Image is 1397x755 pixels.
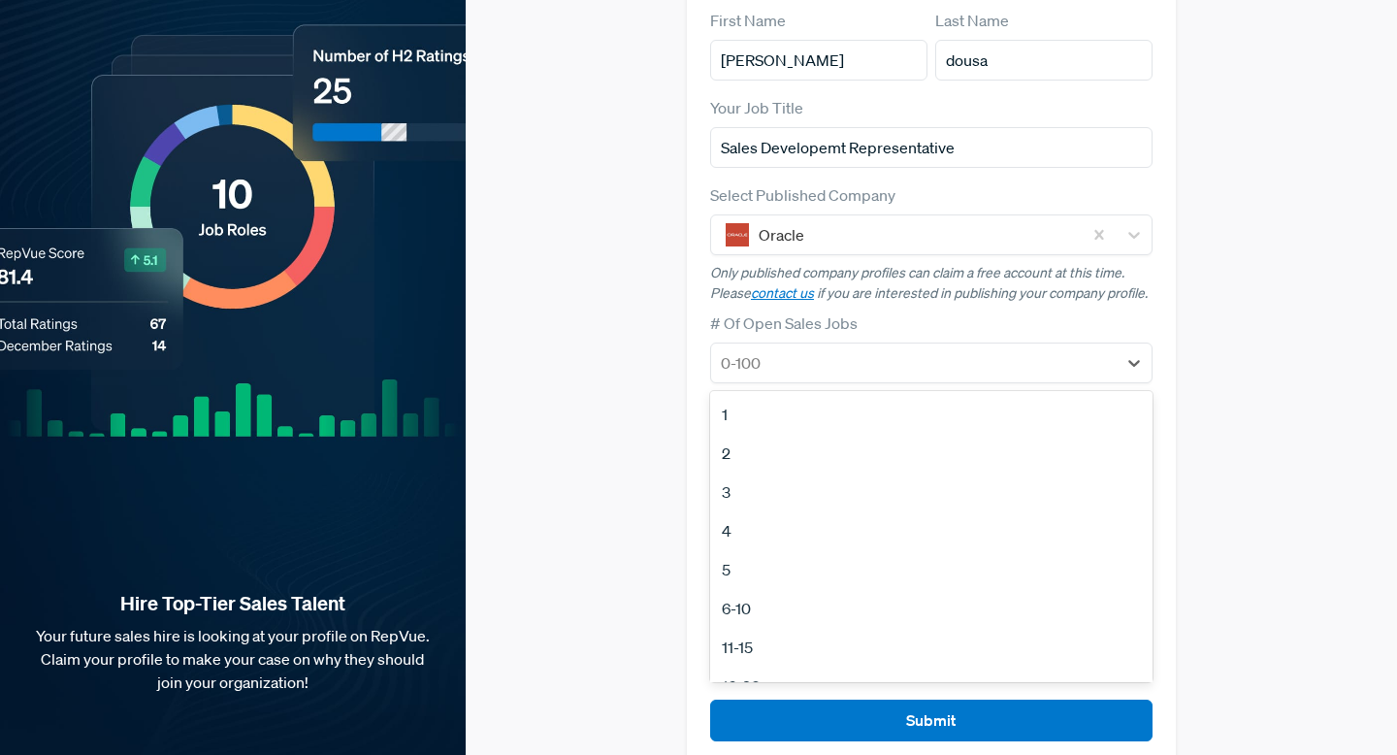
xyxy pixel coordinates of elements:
[726,223,749,246] img: Oracle
[710,473,1153,511] div: 3
[710,9,786,32] label: First Name
[710,550,1153,589] div: 5
[710,183,895,207] label: Select Published Company
[710,434,1153,473] div: 2
[710,263,1153,304] p: Only published company profiles can claim a free account at this time. Please if you are interest...
[710,667,1153,706] div: 16-20
[710,511,1153,550] div: 4
[710,700,1153,741] button: Submit
[710,40,927,81] input: First Name
[710,395,1153,434] div: 1
[710,127,1153,168] input: Title
[751,284,814,302] a: contact us
[710,589,1153,628] div: 6-10
[935,9,1009,32] label: Last Name
[31,624,435,694] p: Your future sales hire is looking at your profile on RepVue. Claim your profile to make your case...
[710,96,803,119] label: Your Job Title
[710,312,858,335] label: # Of Open Sales Jobs
[710,628,1153,667] div: 11-15
[31,591,435,616] strong: Hire Top-Tier Sales Talent
[935,40,1153,81] input: Last Name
